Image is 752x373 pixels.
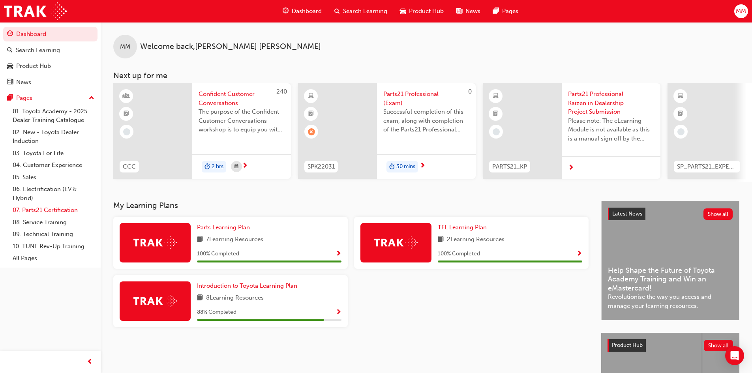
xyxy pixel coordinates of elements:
[9,171,98,184] a: 05. Sales
[292,7,322,16] span: Dashboard
[3,91,98,105] button: Pages
[677,128,684,135] span: learningRecordVerb_NONE-icon
[212,162,223,171] span: 2 hrs
[16,78,31,87] div: News
[199,107,285,134] span: The purpose of the Confident Customer Conversations workshop is to equip you with tools to commun...
[493,91,499,101] span: learningResourceType_ELEARNING-icon
[308,109,314,119] span: booktick-icon
[197,223,253,232] a: Parts Learning Plan
[3,75,98,90] a: News
[308,162,335,171] span: SPK22031
[206,293,264,303] span: 8 Learning Resources
[133,295,177,307] img: Trak
[124,109,129,119] span: booktick-icon
[400,6,406,16] span: car-icon
[133,236,177,249] img: Trak
[465,7,480,16] span: News
[456,6,462,16] span: news-icon
[9,147,98,159] a: 03. Toyota For Life
[234,162,238,172] span: calendar-icon
[204,162,210,172] span: duration-icon
[678,109,683,119] span: booktick-icon
[568,116,654,143] span: Please note: The eLearning Module is not available as this is a manual sign off by the Dealer Pro...
[608,266,733,293] span: Help Shape the Future of Toyota Academy Training and Win an eMastercard!
[113,201,589,210] h3: My Learning Plans
[283,6,289,16] span: guage-icon
[343,7,387,16] span: Search Learning
[725,346,744,365] div: Open Intercom Messenger
[197,308,236,317] span: 88 % Completed
[7,79,13,86] span: news-icon
[493,109,499,119] span: booktick-icon
[242,163,248,170] span: next-icon
[450,3,487,19] a: news-iconNews
[120,42,130,51] span: MM
[608,292,733,310] span: Revolutionise the way you access and manage your learning resources.
[89,93,94,103] span: up-icon
[113,83,291,179] a: 240CCCConfident Customer ConversationsThe purpose of the Confident Customer Conversations worksho...
[197,282,297,289] span: Introduction to Toyota Learning Plan
[409,7,444,16] span: Product Hub
[101,71,752,80] h3: Next up for me
[704,340,733,351] button: Show all
[3,43,98,58] a: Search Learning
[3,27,98,41] a: Dashboard
[276,88,287,95] span: 240
[123,128,130,135] span: learningRecordVerb_NONE-icon
[197,224,250,231] span: Parts Learning Plan
[334,6,340,16] span: search-icon
[336,251,341,258] span: Show Progress
[336,309,341,316] span: Show Progress
[298,83,476,179] a: 0SPK22031Parts21 Professional (Exam)Successful completion of this exam, along with completion of ...
[492,162,527,171] span: PARTS21_KP
[9,105,98,126] a: 01. Toyota Academy - 2025 Dealer Training Catalogue
[3,25,98,91] button: DashboardSearch LearningProduct HubNews
[420,163,426,170] span: next-icon
[576,251,582,258] span: Show Progress
[328,3,394,19] a: search-iconSearch Learning
[468,88,472,95] span: 0
[206,235,263,245] span: 7 Learning Resources
[7,31,13,38] span: guage-icon
[438,224,487,231] span: TFL Learning Plan
[568,165,574,172] span: next-icon
[199,90,285,107] span: Confident Customer Conversations
[9,240,98,253] a: 10. TUNE Rev-Up Training
[601,201,739,320] a: Latest NewsShow allHelp Shape the Future of Toyota Academy Training and Win an eMastercard!Revolu...
[16,46,60,55] div: Search Learning
[612,210,642,217] span: Latest News
[678,91,683,101] span: learningResourceType_ELEARNING-icon
[7,95,13,102] span: pages-icon
[9,252,98,264] a: All Pages
[438,223,490,232] a: TFL Learning Plan
[383,90,469,107] span: Parts21 Professional (Exam)
[568,90,654,116] span: Parts21 Professional Kaizen in Dealership Project Submission
[447,235,504,245] span: 2 Learning Resources
[7,63,13,70] span: car-icon
[197,235,203,245] span: book-icon
[336,307,341,317] button: Show Progress
[3,59,98,73] a: Product Hub
[438,249,480,259] span: 100 % Completed
[9,126,98,147] a: 02. New - Toyota Dealer Induction
[487,3,525,19] a: pages-iconPages
[87,357,93,367] span: prev-icon
[677,162,737,171] span: SP_PARTS21_EXPERTP1_1223_EL
[197,281,300,291] a: Introduction to Toyota Learning Plan
[308,91,314,101] span: learningResourceType_ELEARNING-icon
[9,204,98,216] a: 07. Parts21 Certification
[9,216,98,229] a: 08. Service Training
[197,249,239,259] span: 100 % Completed
[394,3,450,19] a: car-iconProduct Hub
[383,107,469,134] span: Successful completion of this exam, along with completion of the Parts21 Professional eLearning m...
[124,91,129,101] span: learningResourceType_INSTRUCTOR_LED-icon
[493,6,499,16] span: pages-icon
[4,2,67,20] img: Trak
[9,183,98,204] a: 06. Electrification (EV & Hybrid)
[576,249,582,259] button: Show Progress
[197,293,203,303] span: book-icon
[396,162,415,171] span: 30 mins
[493,128,500,135] span: learningRecordVerb_NONE-icon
